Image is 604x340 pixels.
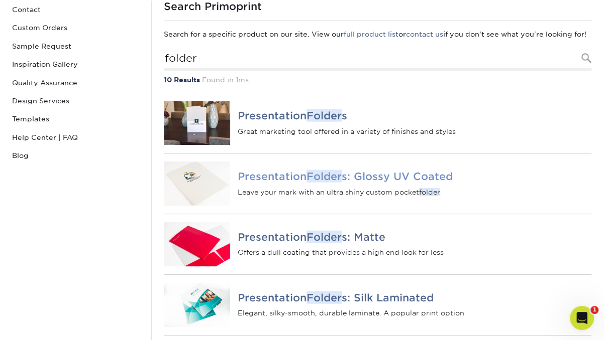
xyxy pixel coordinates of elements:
h4: Presentation s: Glossy UV Coated [238,171,591,183]
a: contact us [406,30,443,38]
a: Contact [8,1,144,19]
a: Presentation Folders: Silk Laminated PresentationFolders: Silk Laminated Elegant, silky-smooth, d... [164,275,591,335]
p: Search for a specific product on our site. View our or if you don't see what you're looking for! [164,29,591,39]
a: Inspiration Gallery [8,55,144,73]
p: Leave your mark with an ultra shiny custom pocket [238,187,591,197]
h4: Presentation s: Matte [238,231,591,243]
img: Presentation Folders: Silk Laminated [164,283,230,327]
p: Offers a dull coating that provides a high end look for less [238,247,591,257]
a: Templates [8,110,144,128]
a: Custom Orders [8,19,144,37]
strong: 10 Results [164,76,200,84]
img: Presentation Folders: Matte [164,222,230,266]
a: Blog [8,146,144,164]
a: Presentation Folders: Glossy UV Coated PresentationFolders: Glossy UV Coated Leave your mark with... [164,153,591,214]
a: Quality Assurance [8,74,144,92]
p: Great marketing tool offered in a variety of finishes and styles [238,126,591,136]
iframe: Google Customer Reviews [3,309,85,336]
a: Help Center | FAQ [8,128,144,146]
h4: Presentation s [238,110,591,122]
iframe: Intercom live chat [570,306,594,330]
span: 1 [590,306,598,314]
a: Sample Request [8,37,144,55]
p: Elegant, silky-smooth, durable laminate. A popular print option [238,308,591,318]
h1: Search Primoprint [164,1,591,13]
img: Presentation Folders: Glossy UV Coated [164,161,230,206]
a: full product list [344,30,398,38]
span: Found in 1ms [202,76,249,84]
input: Search Products... [164,48,591,71]
em: Folder [307,231,342,243]
a: Design Services [8,92,144,110]
img: Presentation Folders [164,101,230,145]
em: Folder [307,170,342,183]
a: Presentation Folders PresentationFolders Great marketing tool offered in a variety of finishes an... [164,93,591,153]
a: Presentation Folders: Matte PresentationFolders: Matte Offers a dull coating that provides a high... [164,214,591,274]
em: Folder [307,291,342,303]
em: folder [419,188,440,196]
em: Folder [307,109,342,122]
h4: Presentation s: Silk Laminated [238,291,591,303]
